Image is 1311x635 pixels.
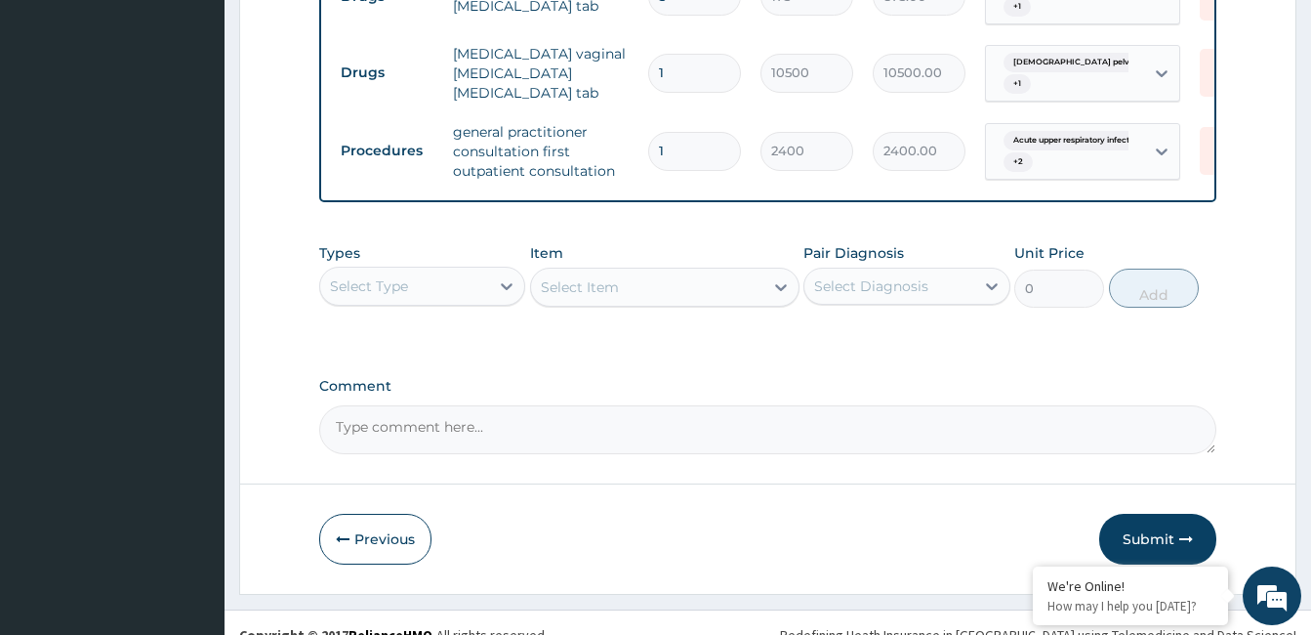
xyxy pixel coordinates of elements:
[319,245,360,262] label: Types
[319,378,1216,395] label: Comment
[1014,243,1085,263] label: Unit Price
[443,34,638,112] td: [MEDICAL_DATA] vaginal [MEDICAL_DATA] [MEDICAL_DATA] tab
[1099,514,1216,565] button: Submit
[320,10,367,57] div: Minimize live chat window
[331,133,443,169] td: Procedures
[1047,577,1213,595] div: We're Online!
[113,192,269,390] span: We're online!
[1109,269,1199,308] button: Add
[803,243,904,263] label: Pair Diagnosis
[530,243,563,263] label: Item
[1047,598,1213,614] p: How may I help you today?
[1004,152,1033,172] span: + 2
[330,276,408,296] div: Select Type
[1004,74,1031,94] span: + 1
[36,98,79,147] img: d_794563401_company_1708531726252_794563401
[319,514,431,565] button: Previous
[331,55,443,91] td: Drugs
[814,276,928,296] div: Select Diagnosis
[1004,131,1145,150] span: Acute upper respiratory infect...
[1004,53,1220,72] span: [DEMOGRAPHIC_DATA] pelvic inflammatory dis...
[10,426,372,494] textarea: Type your message and hit 'Enter'
[102,109,328,135] div: Chat with us now
[443,112,638,190] td: general practitioner consultation first outpatient consultation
